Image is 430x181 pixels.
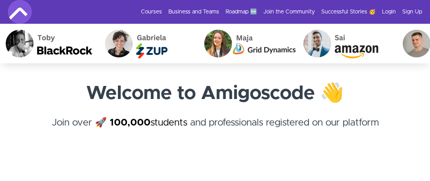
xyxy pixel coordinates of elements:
a: Courses [141,8,162,16]
a: Roadmap 🆕 [226,8,257,16]
strong: 100,000 [110,118,150,128]
img: Gabriela [99,24,198,63]
h4: Join over 🚀 and professionals registered on our platform [8,116,422,144]
img: Maja [198,24,297,63]
a: 100,000students [110,118,187,128]
a: Sign Up [402,8,422,16]
a: Join the Community [263,8,315,16]
a: Successful Stories 🥳 [321,8,376,16]
a: Login [382,8,396,16]
strong: Welcome to Amigoscode 👋 [86,84,344,103]
a: Business and Teams [168,8,219,16]
img: Sai [297,24,397,63]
